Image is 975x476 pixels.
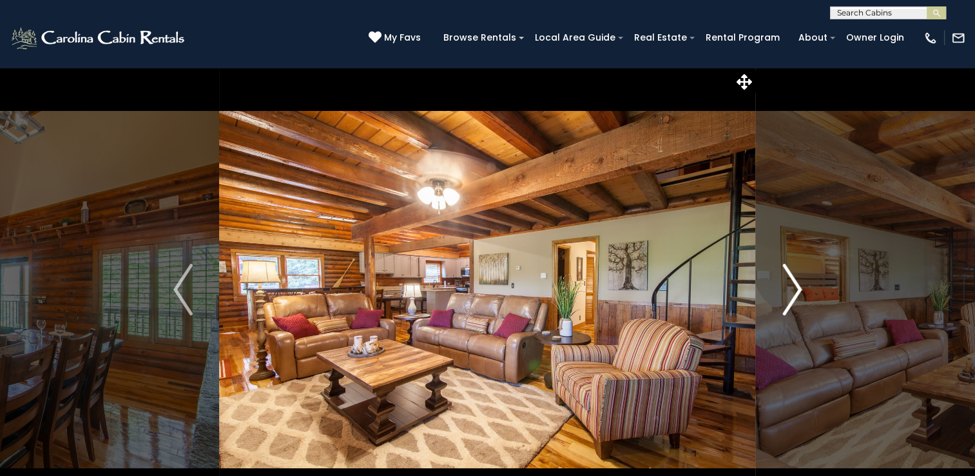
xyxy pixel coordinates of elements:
[628,28,693,48] a: Real Estate
[792,28,834,48] a: About
[173,264,193,315] img: arrow
[782,264,802,315] img: arrow
[699,28,786,48] a: Rental Program
[369,31,424,45] a: My Favs
[951,31,965,45] img: mail-regular-white.png
[384,31,421,45] span: My Favs
[840,28,911,48] a: Owner Login
[10,25,188,51] img: White-1-2.png
[923,31,938,45] img: phone-regular-white.png
[528,28,622,48] a: Local Area Guide
[437,28,523,48] a: Browse Rentals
